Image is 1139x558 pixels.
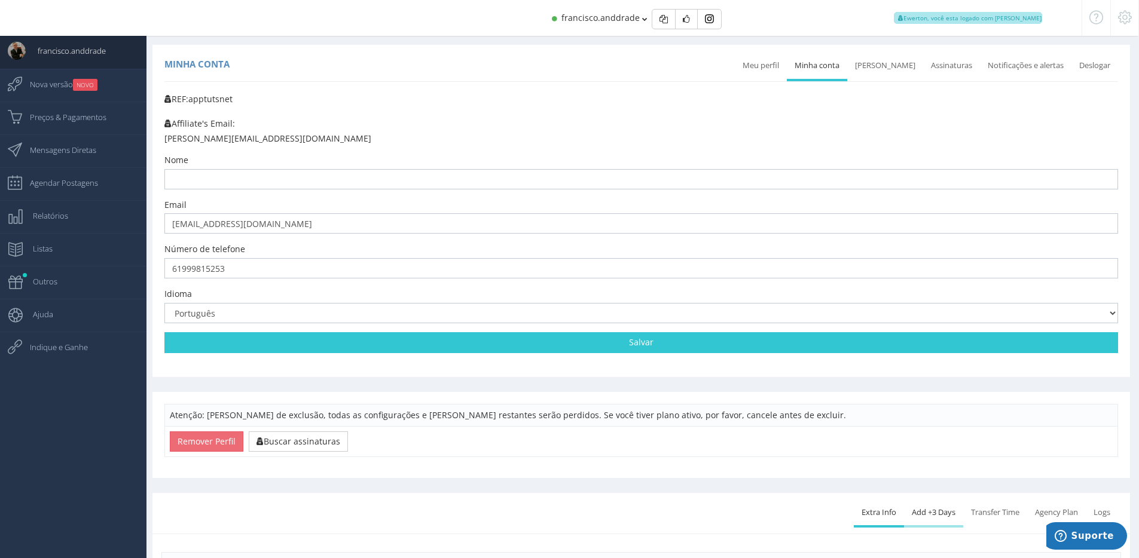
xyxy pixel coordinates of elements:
span: Indique e Ganhe [18,332,88,362]
a: Notificações e alertas [980,53,1071,79]
span: Outros [21,266,57,296]
div: apptutsnet [164,93,1118,108]
span: Ajuda [21,299,53,329]
td: Atenção: [PERSON_NAME] de exclusão, todas as configurações e [PERSON_NAME] restantes serão perdid... [165,404,1118,426]
span: francisco.anddrade [561,12,640,23]
label: Número de telefone [164,243,245,255]
label: Affiliate's Email: [164,118,235,130]
a: Agency Plan [1027,499,1086,526]
a: Transfer Time [963,499,1027,526]
iframe: Abre um widget para que você possa encontrar mais informações [1046,522,1127,552]
span: francisco.anddrade [26,36,106,66]
span: Mensagens Diretas [18,135,96,165]
div: Basic example [652,9,722,29]
div: [PERSON_NAME][EMAIL_ADDRESS][DOMAIN_NAME] [164,117,1118,145]
button: Remover Perfil [170,431,243,452]
a: Deslogar [1071,53,1118,79]
img: User Image [8,42,26,60]
img: Instagram_simple_icon.svg [705,14,714,23]
span: Nova versão [18,69,97,99]
small: NOVO [73,79,97,91]
a: [PERSON_NAME] [847,53,923,79]
span: Agendar Postagens [18,168,98,198]
label: Email [164,199,187,211]
button: Buscar assinaturas [249,431,348,452]
span: Minha conta [164,58,230,70]
label: Idioma [164,288,192,300]
a: Salvar [164,332,1118,352]
a: Assinaturas [923,53,980,79]
a: Extra Info [854,499,904,526]
a: Meu perfil [735,53,787,79]
a: Minha conta [787,53,847,79]
span: Preços & Pagamentos [18,102,106,132]
label: REF: [164,93,188,105]
span: Ewerton, você esta logado com [PERSON_NAME] [894,12,1042,24]
span: Listas [21,234,53,263]
a: Add +3 Days [904,499,963,526]
label: Nome [164,154,188,166]
span: Relatórios [21,201,68,231]
a: Logs [1086,499,1118,526]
